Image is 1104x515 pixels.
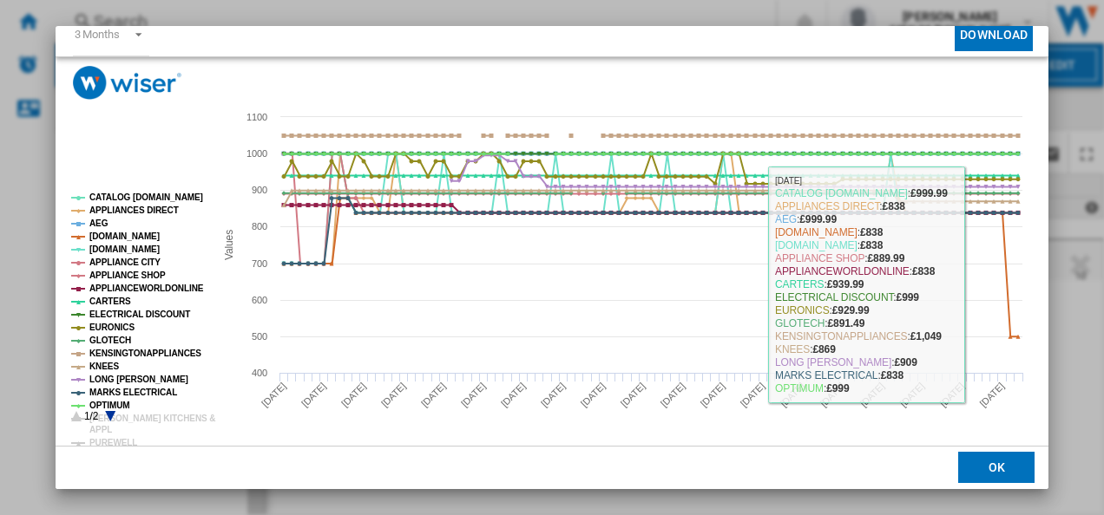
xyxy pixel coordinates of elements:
tspan: [DATE] [937,381,966,409]
tspan: 400 [252,368,267,378]
tspan: 500 [252,331,267,342]
tspan: OPTIMUM [89,401,130,410]
tspan: [DATE] [498,381,527,409]
tspan: 1000 [246,148,267,159]
tspan: 900 [252,185,267,195]
tspan: [DOMAIN_NAME] [89,231,160,241]
tspan: KENSINGTONAPPLIANCES [89,349,201,358]
tspan: 700 [252,258,267,269]
tspan: [DATE] [260,381,288,409]
tspan: [DATE] [419,381,448,409]
tspan: EURONICS [89,323,135,332]
div: 3 Months [75,28,120,41]
tspan: [DATE] [538,381,567,409]
tspan: [DATE] [618,381,647,409]
tspan: [DOMAIN_NAME] [89,244,160,254]
tspan: [DATE] [458,381,487,409]
tspan: [DATE] [778,381,806,409]
text: 1/2 [84,410,99,422]
tspan: AEG [89,218,108,228]
tspan: [PERSON_NAME] KITCHENS & [89,414,215,423]
tspan: [DATE] [339,381,368,409]
tspan: 800 [252,221,267,231]
tspan: KNEES [89,362,119,371]
tspan: [DATE] [738,381,766,409]
tspan: CATALOG [DOMAIN_NAME] [89,192,203,202]
tspan: APPLIANCEWORLDONLINE [89,284,204,293]
tspan: CARTERS [89,297,131,306]
tspan: GLOTECH [89,336,131,345]
tspan: [DATE] [818,381,846,409]
tspan: APPL [89,425,112,434]
tspan: [DATE] [658,381,687,409]
tspan: 600 [252,295,267,305]
tspan: [DATE] [698,381,726,409]
button: OK [958,453,1035,484]
tspan: [DATE] [858,381,886,409]
tspan: [DATE] [897,381,926,409]
button: Download [955,19,1033,51]
img: logo_wiser_300x94.png [73,66,181,100]
tspan: APPLIANCE CITY [89,257,161,267]
tspan: LONG [PERSON_NAME] [89,375,188,384]
tspan: [DATE] [977,381,1006,409]
tspan: 1100 [246,112,267,122]
tspan: Values [223,230,235,260]
tspan: MARKS ELECTRICAL [89,388,177,397]
tspan: APPLIANCE SHOP [89,271,166,280]
tspan: [DATE] [379,381,408,409]
tspan: PUREWELL [89,438,137,447]
md-dialog: Product popup [56,26,1049,490]
tspan: [DATE] [578,381,607,409]
tspan: ELECTRICAL DISCOUNT [89,310,190,319]
tspan: APPLIANCES DIRECT [89,205,179,215]
tspan: [DATE] [299,381,328,409]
